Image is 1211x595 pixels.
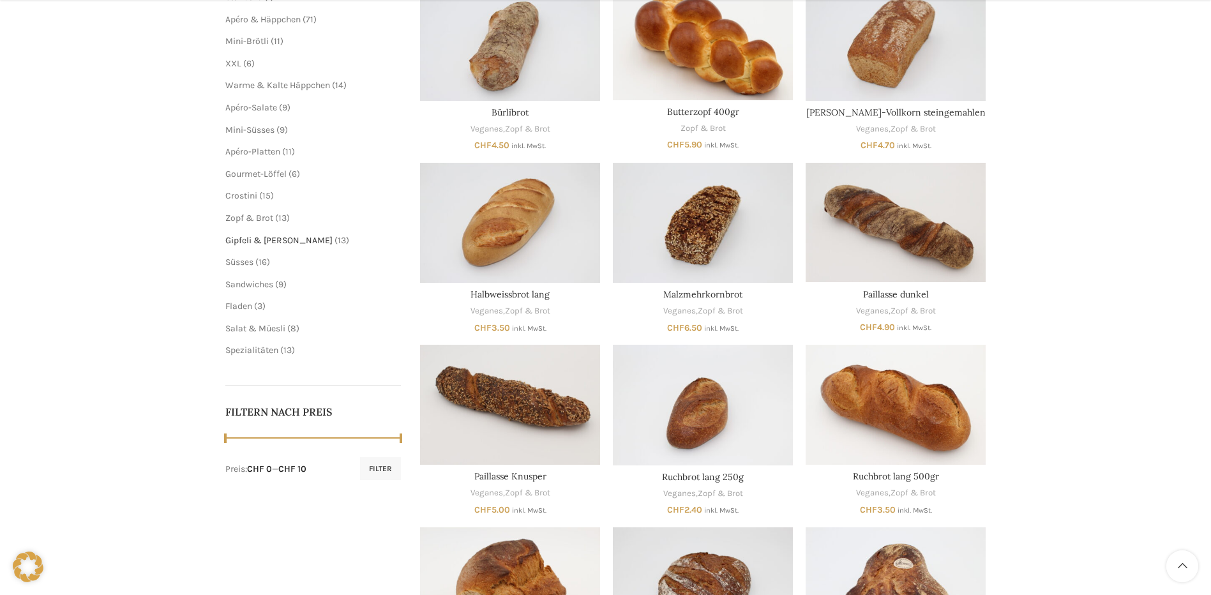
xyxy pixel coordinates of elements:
[704,324,739,333] small: inkl. MwSt.
[860,504,877,515] span: CHF
[898,506,932,515] small: inkl. MwSt.
[470,487,503,499] a: Veganes
[360,457,401,480] button: Filter
[474,322,510,333] bdi: 3.50
[474,140,509,151] bdi: 4.50
[225,124,275,135] a: Mini-Süsses
[663,488,696,500] a: Veganes
[225,58,241,69] a: XXL
[420,487,600,499] div: ,
[681,123,726,135] a: Zopf & Brot
[897,324,931,332] small: inkl. MwSt.
[613,488,793,500] div: ,
[474,504,492,515] span: CHF
[698,305,743,317] a: Zopf & Brot
[274,36,280,47] span: 11
[259,257,267,267] span: 16
[225,301,252,312] a: Fladen
[806,163,986,283] a: Paillasse dunkel
[225,169,287,179] a: Gourmet-Löffel
[806,107,986,118] a: [PERSON_NAME]-Vollkorn steingemahlen
[278,213,287,223] span: 13
[420,345,600,465] a: Paillasse Knusper
[225,345,278,356] a: Spezialitäten
[667,504,684,515] span: CHF
[1166,550,1198,582] a: Scroll to top button
[806,487,986,499] div: ,
[246,58,252,69] span: 6
[225,257,253,267] a: Süsses
[225,80,330,91] a: Warme & Kalte Häppchen
[474,504,510,515] bdi: 5.00
[667,322,702,333] bdi: 6.50
[225,279,273,290] a: Sandwiches
[853,471,939,482] a: Ruchbrot lang 500gr
[806,123,986,135] div: ,
[225,102,277,113] a: Apéro-Salate
[420,163,600,283] a: Halbweissbrot lang
[292,169,297,179] span: 6
[420,305,600,317] div: ,
[806,345,986,465] a: Ruchbrot lang 500gr
[613,305,793,317] div: ,
[278,279,283,290] span: 9
[474,471,546,482] a: Paillasse Knusper
[861,140,895,151] bdi: 4.70
[225,235,333,246] a: Gipfeli & [PERSON_NAME]
[663,305,696,317] a: Veganes
[474,322,492,333] span: CHF
[283,345,292,356] span: 13
[470,289,550,300] a: Halbweissbrot lang
[225,14,301,25] a: Apéro & Häppchen
[897,142,931,150] small: inkl. MwSt.
[698,488,743,500] a: Zopf & Brot
[511,142,546,150] small: inkl. MwSt.
[335,80,343,91] span: 14
[863,289,929,300] a: Paillasse dunkel
[856,305,889,317] a: Veganes
[225,323,285,334] a: Salat & Müesli
[225,146,280,157] a: Apéro-Platten
[860,322,895,333] bdi: 4.90
[667,106,739,117] a: Butterzopf 400gr
[512,506,546,515] small: inkl. MwSt.
[704,141,739,149] small: inkl. MwSt.
[856,487,889,499] a: Veganes
[512,324,546,333] small: inkl. MwSt.
[262,190,271,201] span: 15
[891,123,936,135] a: Zopf & Brot
[225,36,269,47] a: Mini-Brötli
[278,463,306,474] span: CHF 10
[285,146,292,157] span: 11
[861,140,878,151] span: CHF
[225,405,402,419] h5: Filtern nach Preis
[247,463,272,474] span: CHF 0
[225,190,257,201] a: Crostini
[704,506,739,515] small: inkl. MwSt.
[505,487,550,499] a: Zopf & Brot
[420,123,600,135] div: ,
[492,107,529,118] a: Bürlibrot
[856,123,889,135] a: Veganes
[662,471,744,483] a: Ruchbrot lang 250g
[613,345,793,465] a: Ruchbrot lang 250g
[505,305,550,317] a: Zopf & Brot
[225,213,273,223] a: Zopf & Brot
[891,487,936,499] a: Zopf & Brot
[282,102,287,113] span: 9
[667,504,702,515] bdi: 2.40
